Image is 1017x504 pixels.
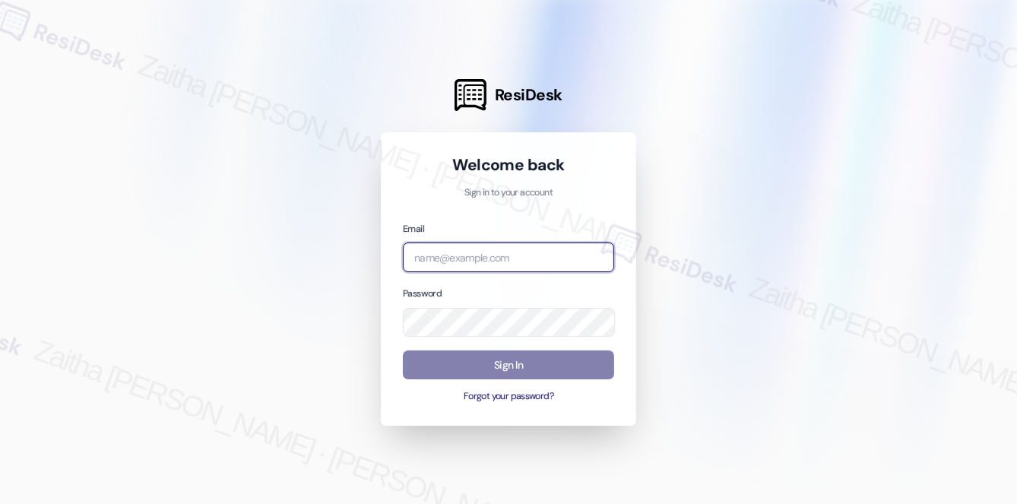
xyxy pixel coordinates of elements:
h1: Welcome back [403,154,614,176]
label: Email [403,223,424,235]
p: Sign in to your account [403,186,614,200]
button: Forgot your password? [403,390,614,404]
span: ResiDesk [495,84,562,106]
button: Sign In [403,350,614,380]
label: Password [403,287,442,300]
img: ResiDesk Logo [455,79,486,111]
input: name@example.com [403,242,614,272]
